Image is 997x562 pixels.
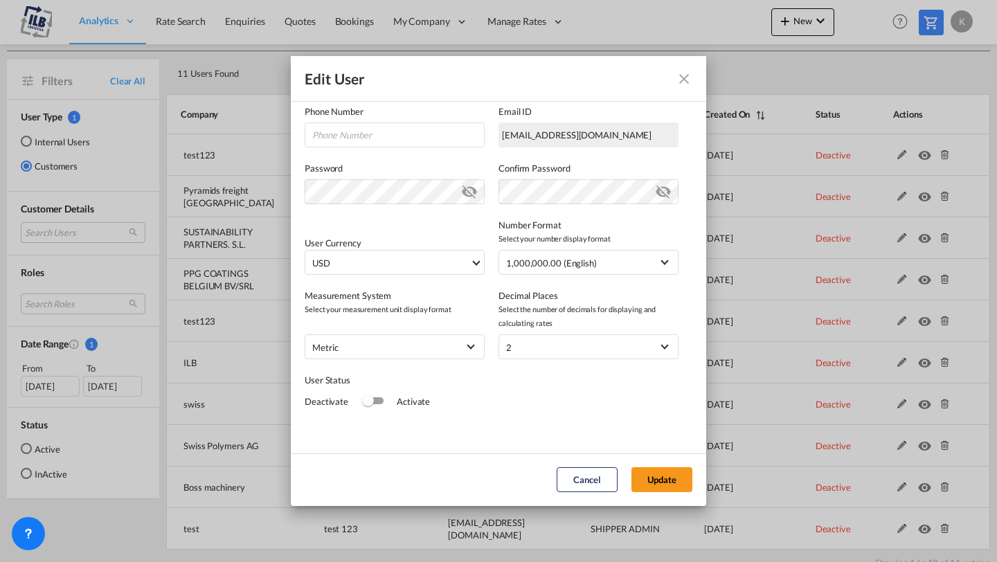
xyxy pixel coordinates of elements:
md-icon: icon-eye-off [461,181,478,197]
label: Password [305,161,485,175]
label: Decimal Places [498,289,679,302]
div: 2 [506,342,512,353]
button: Cancel [557,467,618,492]
button: icon-close fg-AAA8AD [670,65,698,93]
md-icon: icon-eye-off [655,181,672,197]
span: USD [312,256,470,270]
div: Edit User [305,70,365,88]
div: 1,000,000.00 (English) [506,257,597,269]
label: Email ID [498,105,679,118]
div: User Status [305,373,498,387]
md-icon: icon-close fg-AAA8AD [676,71,692,87]
label: Phone Number [305,105,485,118]
span: Select your measurement unit display format [305,302,485,316]
button: Update [631,467,692,492]
md-dialog: General General ... [291,56,706,506]
div: Activate [383,395,430,408]
md-switch: Switch 1 [362,391,383,412]
label: Measurement System [305,289,485,302]
div: metric [312,342,338,353]
span: Select the number of decimals for displaying and calculating rates [498,302,679,330]
input: Phone Number [305,123,485,147]
span: Select your number display format [498,232,679,246]
md-select: Select Currency: $ USDUnited States Dollar [305,250,485,275]
label: User Currency [305,237,361,248]
div: Deactivate [305,395,362,408]
div: cs-sea@ilb-group.com [498,123,679,147]
label: Confirm Password [498,161,679,175]
label: Number Format [498,218,679,232]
